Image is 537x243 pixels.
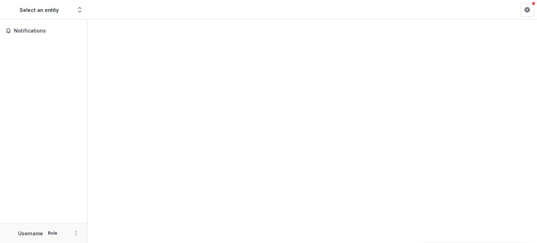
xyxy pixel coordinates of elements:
[520,3,534,17] button: Get Help
[46,230,59,236] p: Role
[75,3,85,17] button: Open entity switcher
[14,28,81,34] span: Notifications
[3,25,84,36] button: Notifications
[20,6,59,14] div: Select an entity
[72,229,80,237] button: More
[18,230,43,237] p: Username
